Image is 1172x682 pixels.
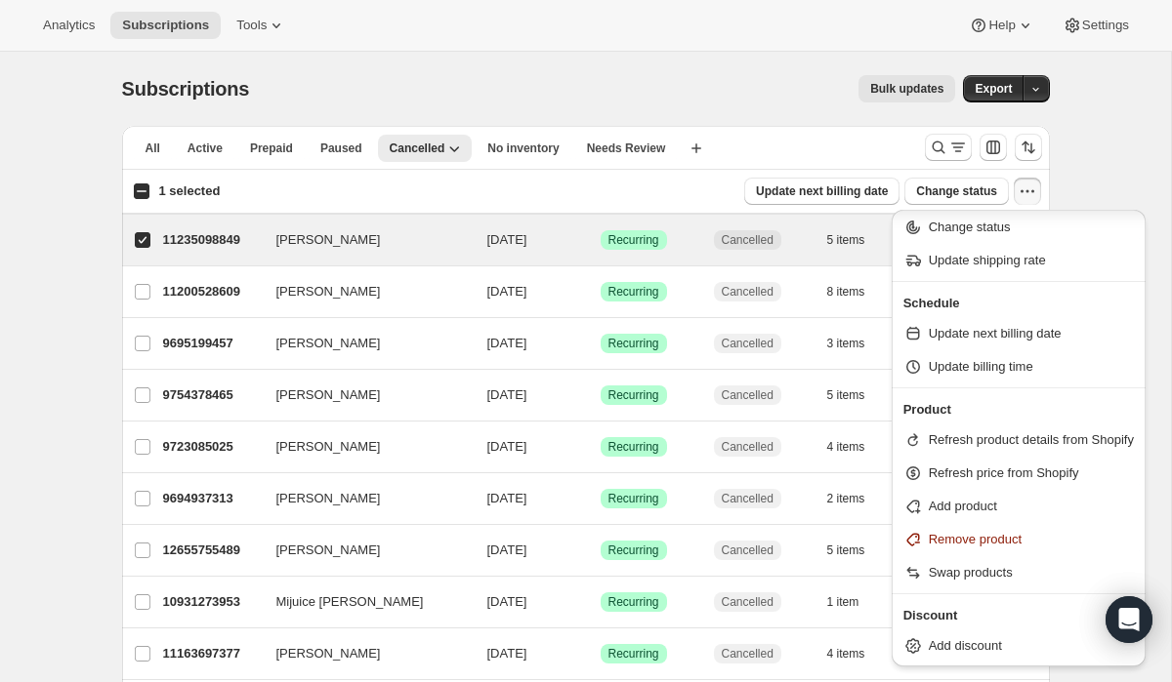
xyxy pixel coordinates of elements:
button: Bulk updates [858,75,955,102]
p: 10931273953 [163,592,261,612]
button: 4 items [827,640,887,667]
span: Change status [929,220,1011,234]
span: Recurring [608,284,659,300]
p: 9723085025 [163,437,261,457]
span: Cancelled [722,336,774,351]
span: Cancelled [722,439,774,455]
span: Swap products [929,565,1013,580]
span: [PERSON_NAME] [276,334,381,353]
span: 2 items [827,491,865,506]
span: 5 items [827,387,865,403]
span: Paused [320,140,362,156]
span: [PERSON_NAME] [276,489,381,508]
button: Customize table column order and visibility [980,134,1007,161]
button: 5 items [827,381,887,409]
span: 4 items [827,439,865,455]
button: [PERSON_NAME] [265,431,460,462]
span: [PERSON_NAME] [276,385,381,405]
span: Recurring [608,646,659,662]
div: 9694937313[PERSON_NAME][DATE]SuccessRecurringCancelled2 items$40.00 [163,485,1038,512]
div: 10931273953Mijuice [PERSON_NAME][DATE]SuccessRecurringCancelled1 item$40.00 [163,588,1038,616]
span: Bulk updates [870,81,943,97]
p: 11235098849 [163,230,261,250]
p: 9695199457 [163,334,261,353]
div: 11200528609[PERSON_NAME][DATE]SuccessRecurringCancelled8 items$75.00 [163,278,1038,305]
span: Add discount [929,638,1002,653]
button: [PERSON_NAME] [265,380,460,411]
span: No inventory [487,140,559,156]
span: Update next billing date [929,326,1062,341]
span: Help [988,18,1015,33]
button: Search and filter results [925,134,972,161]
p: 9694937313 [163,489,261,508]
span: 5 items [827,542,865,558]
span: Recurring [608,594,659,610]
div: 11163697377[PERSON_NAME][DATE]SuccessRecurringCancelled4 items$40.00 [163,640,1038,667]
p: Discount [903,606,1134,625]
span: Cancelled [722,646,774,662]
span: [DATE] [487,646,527,661]
span: [DATE] [487,594,527,609]
button: Help [957,12,1046,39]
span: Recurring [608,232,659,248]
span: [DATE] [487,232,527,247]
button: 5 items [827,226,887,254]
span: Refresh product details from Shopify [929,432,1134,447]
span: Cancelled [722,594,774,610]
span: Tools [236,18,267,33]
p: 1 selected [158,181,220,201]
span: 5 items [827,232,865,248]
button: Export [963,75,1024,102]
span: Settings [1082,18,1129,33]
span: 4 items [827,646,865,662]
button: 8 items [827,278,887,305]
button: Settings [1051,12,1141,39]
button: Tools [225,12,298,39]
span: [PERSON_NAME] [276,437,381,457]
button: Update next billing date [744,178,900,205]
span: 8 items [827,284,865,300]
button: Subscriptions [110,12,221,39]
span: Active [188,140,223,156]
span: [PERSON_NAME] [276,541,381,560]
span: All [146,140,160,156]
span: Cancelled [390,140,445,156]
button: Mijuice [PERSON_NAME] [265,586,460,618]
span: [DATE] [487,387,527,402]
span: [DATE] [487,542,527,557]
span: Recurring [608,387,659,403]
button: 4 items [827,433,887,461]
span: 3 items [827,336,865,351]
span: [DATE] [487,439,527,454]
p: 11200528609 [163,282,261,301]
button: 3 items [827,330,887,357]
span: Subscriptions [122,18,209,33]
p: 11163697377 [163,644,261,663]
span: Analytics [43,18,95,33]
span: [DATE] [487,336,527,350]
span: Export [975,81,1012,97]
span: Add product [929,499,997,513]
span: Needs Review [587,140,666,156]
button: 1 item [827,588,881,616]
span: Update billing time [929,359,1033,374]
button: Analytics [31,12,106,39]
span: Recurring [608,336,659,351]
button: Change status [904,178,1009,205]
p: Schedule [903,294,1134,313]
span: Update shipping rate [929,253,1046,267]
button: [PERSON_NAME] [265,638,460,669]
span: 1 item [827,594,859,610]
p: 12655755489 [163,541,261,560]
div: Open Intercom Messenger [1106,596,1152,643]
span: Recurring [608,439,659,455]
p: 9754378465 [163,385,261,405]
span: Mijuice [PERSON_NAME] [276,592,424,612]
span: Change status [916,183,997,199]
button: Create new view [681,135,712,162]
button: 5 items [827,537,887,564]
span: [DATE] [487,491,527,505]
span: [PERSON_NAME] [276,282,381,301]
div: 11235098849[PERSON_NAME][DATE]SuccessRecurringCancelled5 items$75.00 [163,226,1038,254]
span: Recurring [608,491,659,506]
